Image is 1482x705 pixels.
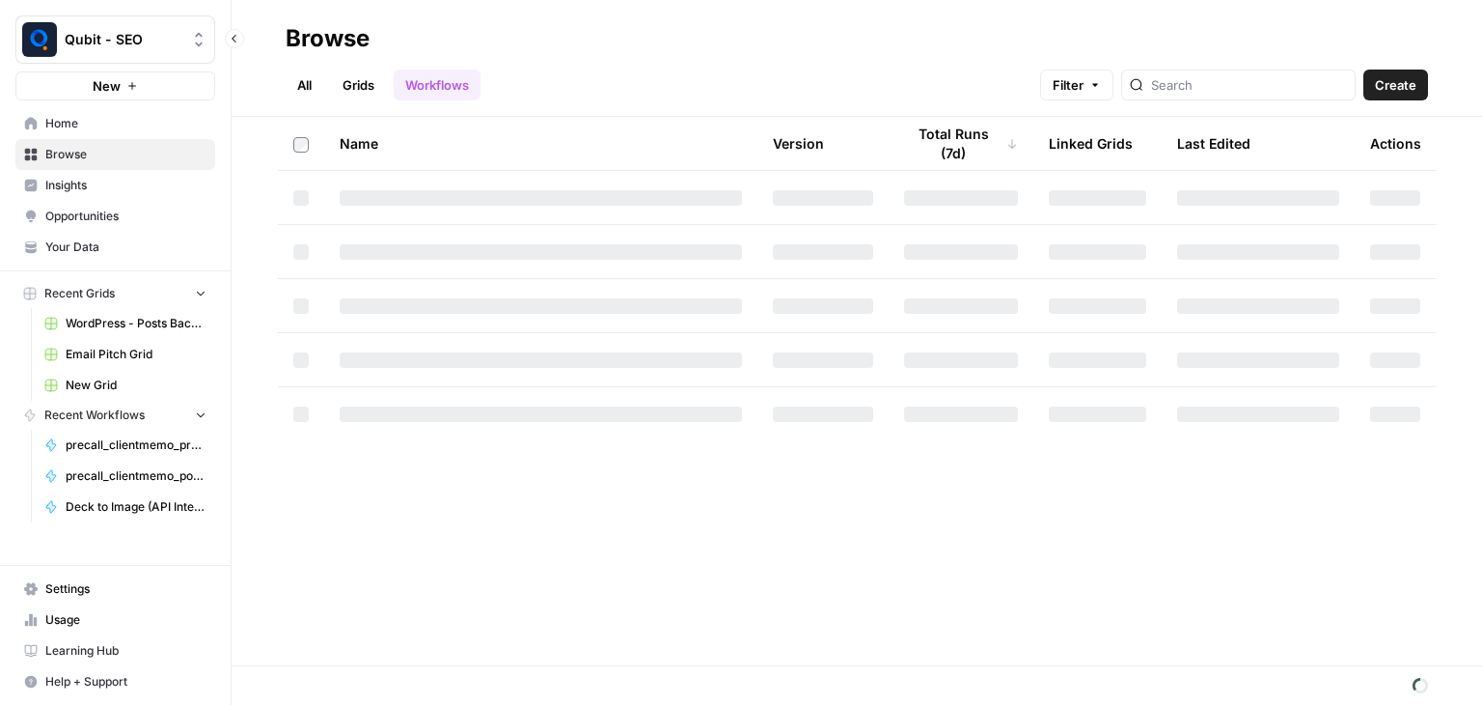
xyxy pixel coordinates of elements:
a: Workflows [394,70,480,100]
button: Workspace: Qubit - SEO [15,15,215,64]
button: Recent Grids [15,279,215,308]
a: Learning Hub [15,635,215,666]
a: Home [15,108,215,139]
button: Filter [1040,70,1113,100]
div: Version [773,117,824,170]
button: New [15,71,215,100]
span: Email Pitch Grid [66,346,206,363]
a: precall_clientmemo_prerevenue_sagar [36,430,215,461]
span: Help + Support [45,673,206,691]
span: WordPress - Posts Backup [66,315,206,332]
a: Grids [331,70,386,100]
span: Home [45,115,206,132]
div: Actions [1370,117,1421,170]
a: Deck to Image (API Integration) [36,492,215,522]
a: Opportunities [15,201,215,232]
button: Recent Workflows [15,401,215,430]
span: Deck to Image (API Integration) [66,498,206,516]
span: Opportunities [45,208,206,225]
span: Create [1375,75,1416,95]
span: Qubit - SEO [65,30,181,49]
span: Filter [1053,75,1084,95]
span: precall_clientmemo_postrev_sagar [66,467,206,485]
span: New Grid [66,377,206,394]
span: Learning Hub [45,642,206,660]
a: Insights [15,170,215,201]
span: Recent Grids [44,285,115,302]
div: Name [340,117,742,170]
span: New [93,76,121,96]
span: Insights [45,177,206,194]
button: Help + Support [15,666,215,697]
a: precall_clientmemo_postrev_sagar [36,461,215,492]
a: Your Data [15,232,215,263]
span: Browse [45,146,206,163]
a: WordPress - Posts Backup [36,308,215,339]
span: precall_clientmemo_prerevenue_sagar [66,437,206,454]
a: Settings [15,574,215,605]
span: Your Data [45,239,206,256]
a: Email Pitch Grid [36,339,215,370]
a: New Grid [36,370,215,401]
div: Browse [286,23,370,54]
input: Search [1151,75,1347,95]
div: Linked Grids [1049,117,1133,170]
a: Usage [15,605,215,635]
span: Recent Workflows [44,407,145,424]
div: Total Runs (7d) [904,117,1018,170]
img: Qubit - SEO Logo [22,22,57,57]
span: Settings [45,580,206,598]
a: All [286,70,323,100]
div: Last Edited [1177,117,1250,170]
span: Usage [45,611,206,629]
button: Create [1363,70,1428,100]
a: Browse [15,139,215,170]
